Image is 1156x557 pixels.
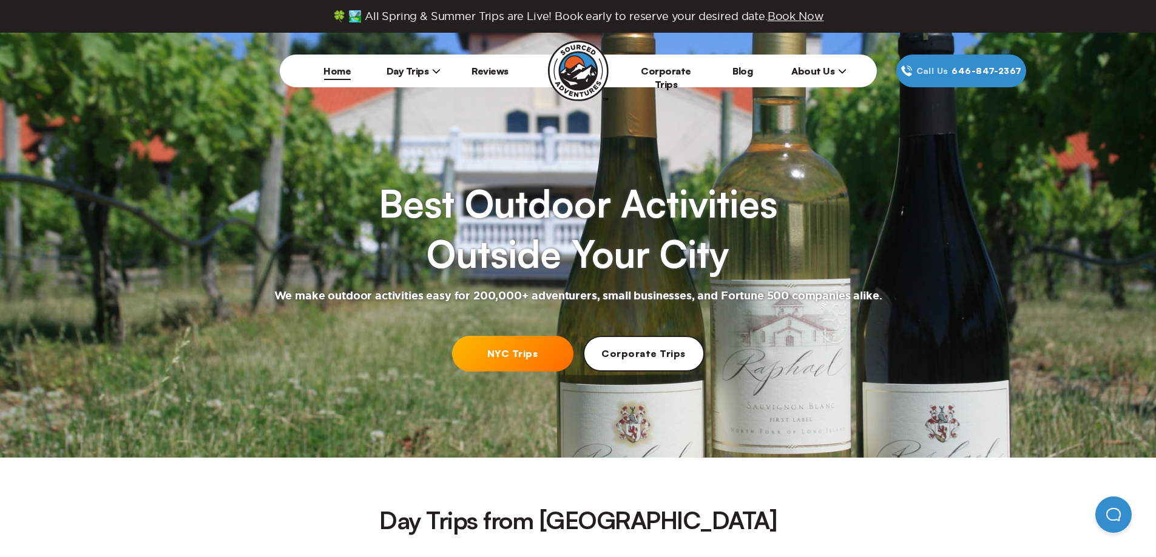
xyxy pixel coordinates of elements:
h1: Best Outdoor Activities Outside Your City [379,178,777,279]
span: Book Now [768,10,824,22]
a: Call Us646‍-847‍-2367 [896,55,1026,87]
a: Reviews [472,65,509,77]
a: Corporate Trips [641,65,691,90]
a: Home [323,65,351,77]
span: 🍀 🏞️ All Spring & Summer Trips are Live! Book early to reserve your desired date. [333,10,824,23]
iframe: Help Scout Beacon - Open [1095,496,1132,533]
span: Day Trips [387,65,441,77]
span: 646‍-847‍-2367 [952,64,1021,78]
span: Call Us [913,64,952,78]
a: Corporate Trips [583,336,705,372]
h2: We make outdoor activities easy for 200,000+ adventurers, small businesses, and Fortune 500 compa... [274,289,882,304]
img: Sourced Adventures company logo [548,41,609,101]
a: Blog [732,65,752,77]
a: NYC Trips [452,336,573,372]
span: About Us [791,65,847,77]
